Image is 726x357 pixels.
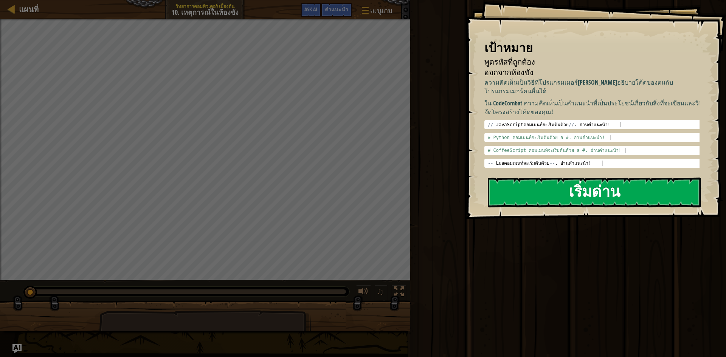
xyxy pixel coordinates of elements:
[484,67,534,77] span: ออกจากห้องขัง
[19,4,39,14] span: แผนที่
[475,57,698,68] li: พูดรหัสที่ถูกต้อง
[325,6,348,13] span: คำแนะนำ
[301,3,321,17] button: Ask AI
[391,285,406,300] button: สลับเป็นเต็มจอ
[484,99,705,116] p: ใน CodeCombat ความคิดเห็นเป็นคำแนะนำที่เป็นประโยชน์เกี่ยวกับสิ่งที่จะเขียนและวิธีจัดโครงสร้างโค้ด...
[375,285,388,300] button: ♫
[304,6,317,13] span: Ask AI
[15,4,39,14] a: แผนที่
[484,57,535,67] span: พูดรหัสที่ถูกต้อง
[356,285,371,300] button: ปรับระดับเสียง
[356,3,397,21] button: เมนูเกม
[370,6,392,15] span: เมนูเกม
[488,178,701,207] button: เริ่มด่าน
[376,286,384,297] span: ♫
[12,344,22,353] button: Ask AI
[484,78,705,96] p: ความคิดเห็นเป็นวิธีที่โปรแกรมเมอร์[PERSON_NAME]อธิบายโค้ดของตนกับโปรแกรมเมอร์คนอื่นได้
[475,67,698,78] li: ออกจากห้องขัง
[484,39,700,57] div: เป้าหมาย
